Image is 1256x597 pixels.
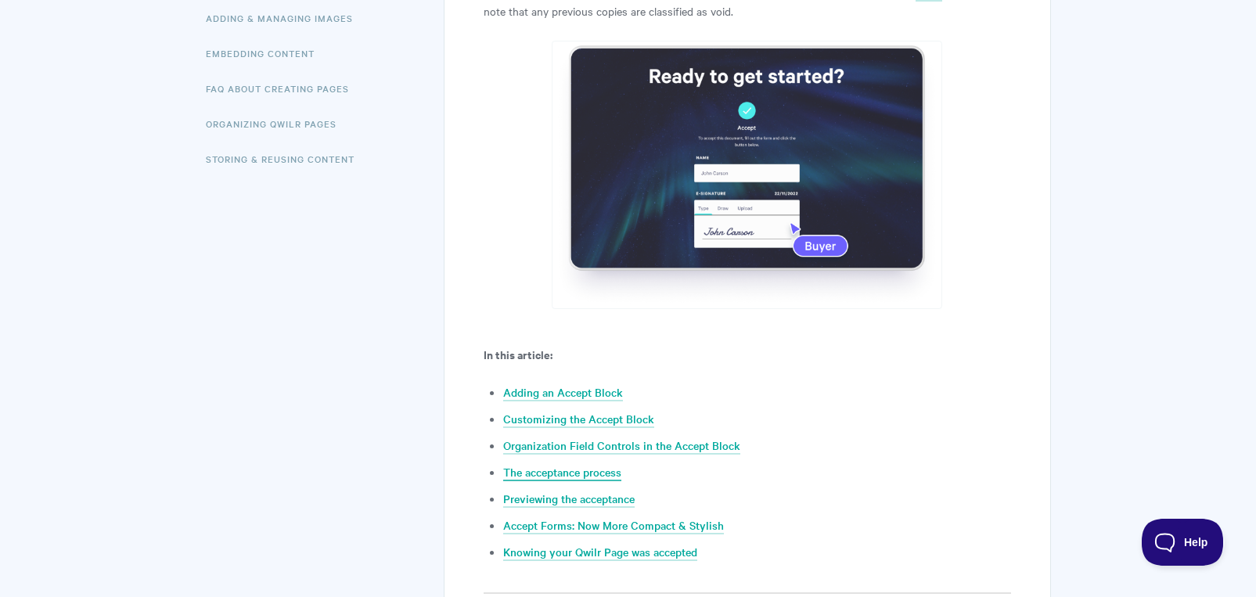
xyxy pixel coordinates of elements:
[1142,519,1225,566] iframe: Toggle Customer Support
[503,517,724,534] a: Accept Forms: Now More Compact & Stylish
[484,346,552,362] strong: In this article:
[503,544,697,561] a: Knowing your Qwilr Page was accepted
[503,384,623,401] a: Adding an Accept Block
[503,464,621,481] a: The acceptance process
[206,73,361,104] a: FAQ About Creating Pages
[206,108,348,139] a: Organizing Qwilr Pages
[503,411,654,428] a: Customizing the Accept Block
[552,41,942,309] img: file-vkqjd8S4A2.png
[206,2,365,34] a: Adding & Managing Images
[503,437,740,455] a: Organization Field Controls in the Accept Block
[503,491,635,508] a: Previewing the acceptance
[206,143,366,174] a: Storing & Reusing Content
[206,38,326,69] a: Embedding Content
